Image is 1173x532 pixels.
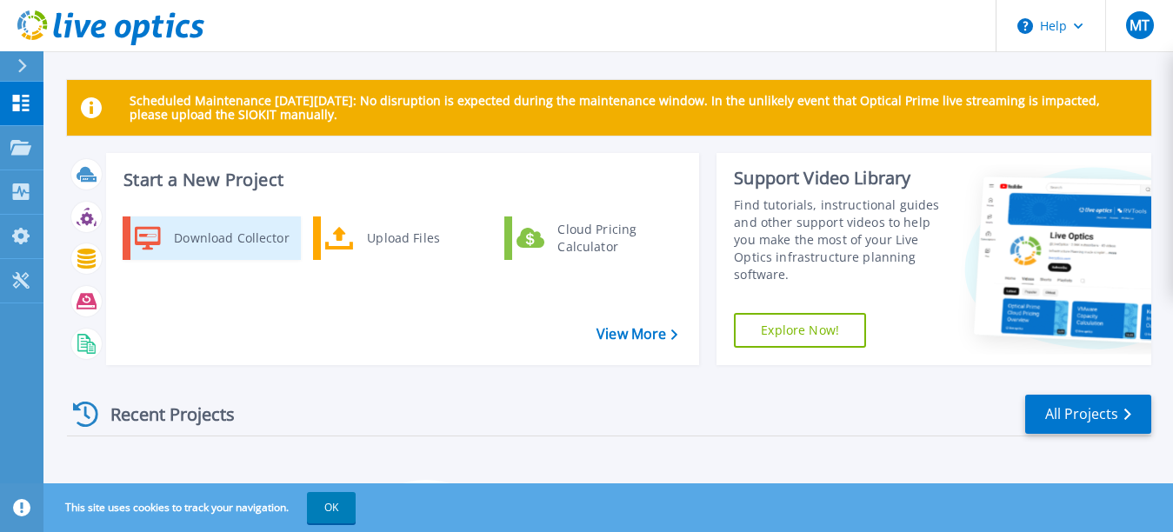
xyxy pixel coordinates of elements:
[123,170,676,190] h3: Start a New Project
[48,492,356,523] span: This site uses cookies to track your navigation.
[504,216,683,260] a: Cloud Pricing Calculator
[130,94,1137,122] p: Scheduled Maintenance [DATE][DATE]: No disruption is expected during the maintenance window. In t...
[734,196,950,283] div: Find tutorials, instructional guides and other support videos to help you make the most of your L...
[596,326,677,342] a: View More
[358,221,487,256] div: Upload Files
[123,216,301,260] a: Download Collector
[1130,18,1150,32] span: MT
[307,492,356,523] button: OK
[313,216,491,260] a: Upload Files
[165,221,297,256] div: Download Collector
[67,393,258,436] div: Recent Projects
[1025,395,1151,434] a: All Projects
[734,167,950,190] div: Support Video Library
[734,313,866,348] a: Explore Now!
[549,221,677,256] div: Cloud Pricing Calculator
